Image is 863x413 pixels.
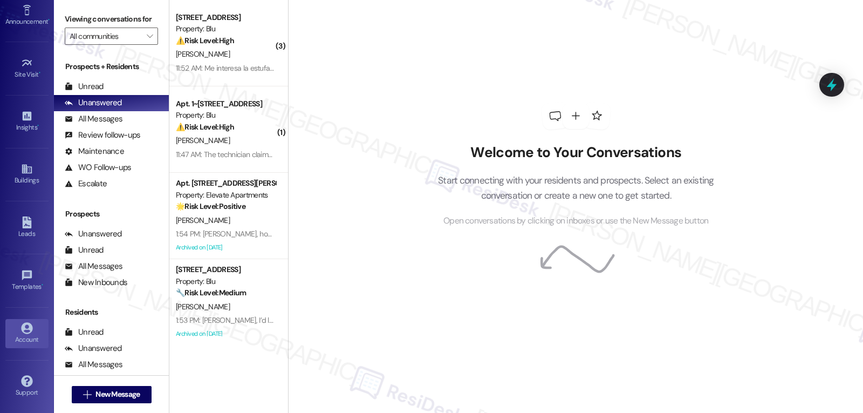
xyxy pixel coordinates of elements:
button: New Message [72,386,152,403]
span: [PERSON_NAME] [176,49,230,59]
strong: 🌟 Risk Level: Positive [176,201,245,211]
a: Buildings [5,160,49,189]
div: Unread [65,327,104,338]
a: Site Visit • [5,54,49,83]
div: Prospects + Residents [54,61,169,72]
h2: Welcome to Your Conversations [422,144,730,161]
i:  [147,32,153,40]
div: All Messages [65,113,122,125]
div: Escalate [65,178,107,189]
a: Insights • [5,107,49,136]
span: • [39,69,40,77]
div: 1:54 PM: [PERSON_NAME], how are things going at Elevate Apartments? Has it been everything you we... [176,229,652,239]
span: [PERSON_NAME] [176,136,230,145]
span: • [37,122,39,130]
div: Unanswered [65,228,122,240]
span: Open conversations by clicking on inboxes or use the New Message button [443,214,708,228]
div: 1:53 PM: [PERSON_NAME], I’d love to know—has your experience at Blu been what you expected? Your ... [176,315,578,325]
p: Start connecting with your residents and prospects. Select an existing conversation or create a n... [422,173,730,204]
a: Templates • [5,266,49,295]
div: [STREET_ADDRESS] [176,264,276,275]
div: Apt. 1~[STREET_ADDRESS] [176,98,276,110]
strong: ⚠️ Risk Level: High [176,36,234,45]
div: 11:52 AM: Me interesa la estufa i el agua [176,63,297,73]
strong: ⚠️ Risk Level: High [176,122,234,132]
div: Unanswered [65,97,122,109]
div: [STREET_ADDRESS] [176,12,276,23]
strong: 🔧 Risk Level: Medium [176,288,246,297]
input: All communities [70,28,141,45]
div: Unanswered [65,343,122,354]
span: [PERSON_NAME] [176,215,230,225]
i:  [83,390,91,399]
div: Maintenance [65,146,124,157]
div: Archived on [DATE] [175,327,277,341]
div: Property: Elevate Apartments [176,189,276,201]
div: 11:47 AM: The technician claimed that the AC issue was related to the ducts and therefore he was ... [176,150,846,159]
a: Support [5,372,49,401]
a: Leads [5,213,49,242]
span: • [48,16,50,24]
span: • [42,281,43,289]
div: Property: Blu [176,276,276,287]
div: Review follow-ups [65,130,140,141]
div: Property: Blu [176,110,276,121]
div: Unread [65,245,104,256]
div: New Inbounds [65,277,127,288]
div: WO Follow-ups [65,162,131,173]
span: [PERSON_NAME] [176,302,230,312]
div: Residents [54,307,169,318]
a: Account [5,319,49,348]
div: All Messages [65,261,122,272]
label: Viewing conversations for [65,11,158,28]
div: Property: Blu [176,23,276,35]
div: Prospects [54,208,169,220]
div: Unread [65,81,104,92]
div: All Messages [65,359,122,370]
div: Archived on [DATE] [175,241,277,254]
div: Apt. [STREET_ADDRESS][PERSON_NAME] [176,178,276,189]
span: New Message [95,389,140,400]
